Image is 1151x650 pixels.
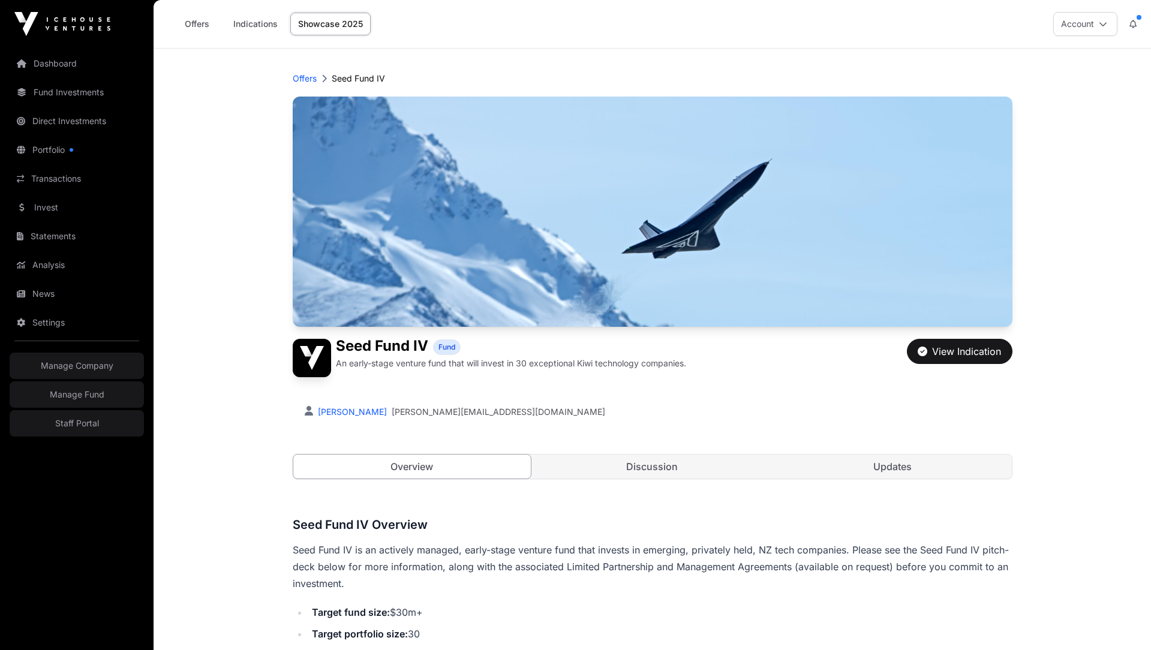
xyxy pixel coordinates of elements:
[1053,12,1117,36] button: Account
[293,515,1012,534] h3: Seed Fund IV Overview
[293,454,532,479] a: Overview
[10,252,144,278] a: Analysis
[290,13,371,35] a: Showcase 2025
[293,455,1012,479] nav: Tabs
[293,541,1012,592] p: Seed Fund IV is an actively managed, early-stage venture fund that invests in emerging, privately...
[226,13,286,35] a: Indications
[392,406,605,418] a: [PERSON_NAME][EMAIL_ADDRESS][DOMAIN_NAME]
[315,407,387,417] a: [PERSON_NAME]
[10,108,144,134] a: Direct Investments
[332,73,385,85] p: Seed Fund IV
[293,73,317,85] a: Offers
[438,342,455,352] span: Fund
[308,604,1012,621] li: $30m+
[173,13,221,35] a: Offers
[293,339,331,377] img: Seed Fund IV
[312,606,390,618] strong: Target fund size:
[10,281,144,307] a: News
[10,353,144,379] a: Manage Company
[10,410,144,437] a: Staff Portal
[907,339,1012,364] button: View Indication
[308,625,1012,642] li: 30
[10,309,144,336] a: Settings
[10,223,144,249] a: Statements
[533,455,771,479] a: Discussion
[10,381,144,408] a: Manage Fund
[774,455,1012,479] a: Updates
[336,339,428,355] h1: Seed Fund IV
[14,12,110,36] img: Icehouse Ventures Logo
[907,351,1012,363] a: View Indication
[312,628,408,640] strong: Target portfolio size:
[10,137,144,163] a: Portfolio
[10,194,144,221] a: Invest
[293,97,1012,327] img: Seed Fund IV
[10,50,144,77] a: Dashboard
[10,165,144,192] a: Transactions
[336,357,686,369] p: An early-stage venture fund that will invest in 30 exceptional Kiwi technology companies.
[918,344,1001,359] div: View Indication
[10,79,144,106] a: Fund Investments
